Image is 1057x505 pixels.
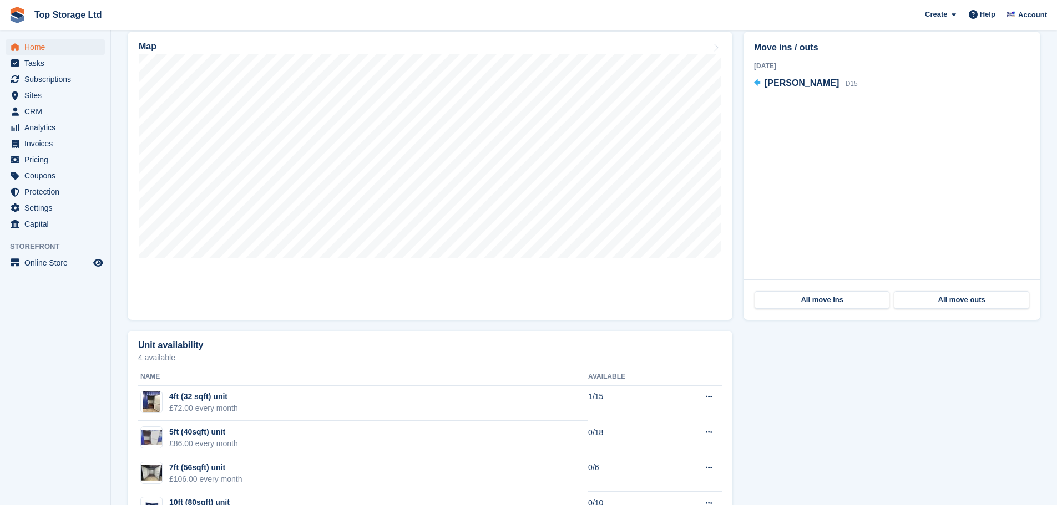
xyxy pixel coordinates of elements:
a: Preview store [92,256,105,269]
td: 0/18 [588,421,670,456]
img: 5ft%20indoor.JPG [141,430,162,446]
a: menu [6,39,105,55]
span: Online Store [24,255,91,271]
div: [DATE] [754,61,1030,71]
th: Name [138,368,588,386]
img: stora-icon-8386f47178a22dfd0bd8f6a31ec36ba5ce8667c1dd55bd0f319d3a0aa187defe.svg [9,7,26,23]
a: menu [6,136,105,151]
span: Capital [24,216,91,232]
a: menu [6,55,105,71]
img: 4ft%20indoor.JPG [143,391,160,413]
div: £72.00 every month [169,402,238,414]
span: Help [980,9,995,20]
div: £86.00 every month [169,438,238,450]
div: 7ft (56sqft) unit [169,462,242,473]
span: Create [925,9,947,20]
span: Subscriptions [24,72,91,87]
th: Available [588,368,670,386]
span: Account [1018,9,1047,21]
span: Invoices [24,136,91,151]
div: 5ft (40sqft) unit [169,426,238,438]
td: 0/6 [588,456,670,492]
td: 1/15 [588,385,670,421]
a: menu [6,200,105,216]
a: menu [6,88,105,103]
a: Map [128,32,732,320]
p: 4 available [138,354,722,361]
span: D15 [846,80,858,88]
span: Coupons [24,168,91,183]
span: Home [24,39,91,55]
a: [PERSON_NAME] D15 [754,76,858,91]
span: Tasks [24,55,91,71]
span: Settings [24,200,91,216]
span: Storefront [10,241,110,252]
a: All move outs [894,291,1029,309]
a: menu [6,120,105,135]
a: menu [6,104,105,119]
h2: Map [139,42,156,52]
img: Sam Topham [1005,9,1016,20]
span: [PERSON_NAME] [765,78,839,88]
span: Pricing [24,152,91,167]
a: menu [6,152,105,167]
h2: Move ins / outs [754,41,1030,54]
a: menu [6,72,105,87]
a: menu [6,184,105,200]
a: menu [6,168,105,183]
img: 7ft%20indoor.JPG [141,465,162,481]
a: menu [6,216,105,232]
div: £106.00 every month [169,473,242,485]
span: Sites [24,88,91,103]
h2: Unit availability [138,340,203,350]
span: Protection [24,184,91,200]
a: menu [6,255,105,271]
div: 4ft (32 sqft) unit [169,391,238,402]
span: Analytics [24,120,91,135]
span: CRM [24,104,91,119]
a: All move ins [755,291,889,309]
a: Top Storage Ltd [30,6,106,24]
